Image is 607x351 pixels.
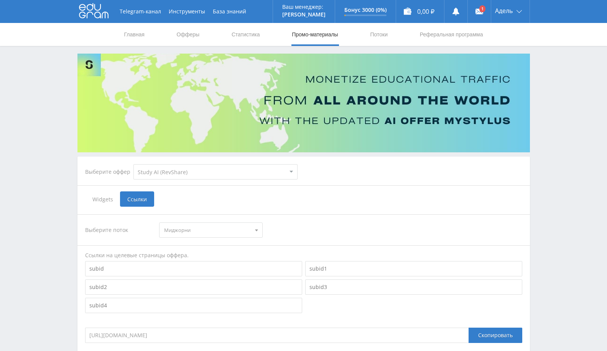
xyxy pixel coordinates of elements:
a: Потоки [369,23,388,46]
span: Widgets [85,191,120,207]
img: Banner [77,54,530,152]
div: Ссылки на целевые страницы оффера. [85,251,522,259]
p: Бонус 3000 (0%) [344,7,387,13]
div: Выберите оффер [85,169,133,175]
a: Реферальная программа [419,23,484,46]
span: Миджорни [164,223,251,237]
input: subid3 [305,279,522,295]
a: Офферы [176,23,201,46]
span: Ссылки [120,191,154,207]
a: Статистика [231,23,261,46]
input: subid1 [305,261,522,276]
a: Промо-материалы [291,23,339,46]
span: Адель [495,8,513,14]
input: subid4 [85,298,302,313]
p: [PERSON_NAME] [282,11,326,18]
input: subid [85,261,302,276]
p: Ваш менеджер: [282,4,326,10]
a: Главная [123,23,145,46]
input: subid2 [85,279,302,295]
div: Скопировать [469,328,522,343]
div: Выберите поток [85,222,152,238]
